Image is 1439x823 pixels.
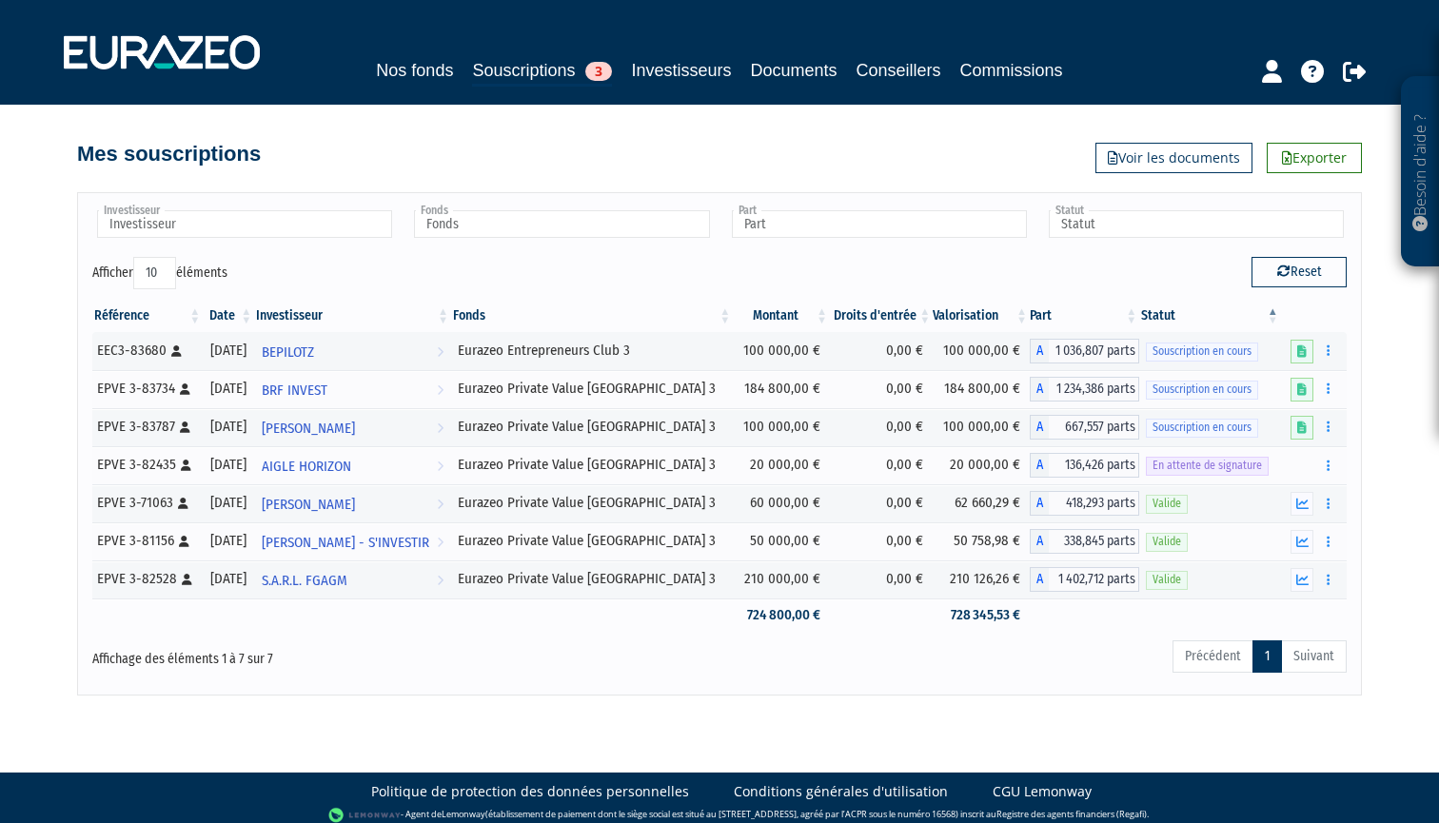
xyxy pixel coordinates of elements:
[1030,300,1139,332] th: Part: activer pour trier la colonne par ordre croissant
[97,493,196,513] div: EPVE 3-71063
[254,370,451,408] a: BRF INVEST
[933,408,1030,446] td: 100 000,00 €
[254,484,451,522] a: [PERSON_NAME]
[437,449,444,484] i: Voir l'investisseur
[262,487,355,522] span: [PERSON_NAME]
[1049,529,1139,554] span: 338,845 parts
[830,370,933,408] td: 0,00 €
[254,408,451,446] a: [PERSON_NAME]
[437,335,444,370] i: Voir l'investisseur
[933,446,1030,484] td: 20 000,00 €
[857,57,941,84] a: Conseillers
[97,455,196,475] div: EPVE 3-82435
[376,57,453,84] a: Nos fonds
[437,373,444,408] i: Voir l'investisseur
[1139,300,1281,332] th: Statut : activer pour trier la colonne par ordre d&eacute;croissant
[451,300,733,332] th: Fonds: activer pour trier la colonne par ordre croissant
[1030,567,1139,592] div: A - Eurazeo Private Value Europe 3
[437,487,444,522] i: Voir l'investisseur
[960,57,1063,84] a: Commissions
[1049,567,1139,592] span: 1 402,712 parts
[933,300,1030,332] th: Valorisation: activer pour trier la colonne par ordre croissant
[1252,257,1347,287] button: Reset
[1030,339,1049,363] span: A
[751,57,838,84] a: Documents
[1409,87,1431,258] p: Besoin d'aide ?
[933,560,1030,598] td: 210 126,26 €
[1030,491,1139,516] div: A - Eurazeo Private Value Europe 3
[254,522,451,560] a: [PERSON_NAME] - S'INVESTIR
[733,484,830,522] td: 60 000,00 €
[1030,415,1139,440] div: A - Eurazeo Private Value Europe 3
[830,300,933,332] th: Droits d'entrée: activer pour trier la colonne par ordre croissant
[437,411,444,446] i: Voir l'investisseur
[1030,453,1139,478] div: A - Eurazeo Private Value Europe 3
[1030,339,1139,363] div: A - Eurazeo Entrepreneurs Club 3
[209,569,247,589] div: [DATE]
[933,598,1030,632] td: 728 345,53 €
[262,373,327,408] span: BRF INVEST
[1049,491,1139,516] span: 418,293 parts
[1030,415,1049,440] span: A
[92,300,203,332] th: Référence : activer pour trier la colonne par ordre croissant
[262,411,355,446] span: [PERSON_NAME]
[180,421,190,433] i: [Français] Personne physique
[1049,339,1139,363] span: 1 036,807 parts
[209,493,247,513] div: [DATE]
[179,536,189,547] i: [Français] Personne physique
[733,300,830,332] th: Montant: activer pour trier la colonne par ordre croissant
[458,379,726,399] div: Eurazeo Private Value [GEOGRAPHIC_DATA] 3
[92,638,599,669] div: Affichage des éléments 1 à 7 sur 7
[180,383,190,395] i: [Français] Personne physique
[996,808,1147,820] a: Registre des agents financiers (Regafi)
[733,522,830,560] td: 50 000,00 €
[442,808,485,820] a: Lemonway
[933,332,1030,370] td: 100 000,00 €
[178,498,188,509] i: [Français] Personne physique
[254,560,451,598] a: S.A.R.L. FGAGM
[1146,457,1269,475] span: En attente de signature
[437,525,444,560] i: Voir l'investisseur
[262,449,351,484] span: AIGLE HORIZON
[631,57,731,84] a: Investisseurs
[1030,453,1049,478] span: A
[97,379,196,399] div: EPVE 3-83734
[993,782,1092,801] a: CGU Lemonway
[209,531,247,551] div: [DATE]
[1267,143,1362,173] a: Exporter
[77,143,261,166] h4: Mes souscriptions
[733,370,830,408] td: 184 800,00 €
[830,446,933,484] td: 0,00 €
[1030,529,1049,554] span: A
[1252,640,1282,673] a: 1
[933,484,1030,522] td: 62 660,29 €
[585,62,612,81] span: 3
[92,257,227,289] label: Afficher éléments
[171,345,182,357] i: [Français] Personne physique
[371,782,689,801] a: Politique de protection des données personnelles
[97,341,196,361] div: EEC3-83680
[472,57,612,87] a: Souscriptions3
[254,300,451,332] th: Investisseur: activer pour trier la colonne par ordre croissant
[209,455,247,475] div: [DATE]
[262,563,347,598] span: S.A.R.L. FGAGM
[458,569,726,589] div: Eurazeo Private Value [GEOGRAPHIC_DATA] 3
[97,531,196,551] div: EPVE 3-81156
[262,335,314,370] span: BEPILOTZ
[262,525,429,560] span: [PERSON_NAME] - S'INVESTIR
[203,300,254,332] th: Date: activer pour trier la colonne par ordre croissant
[830,484,933,522] td: 0,00 €
[1049,453,1139,478] span: 136,426 parts
[1146,571,1188,589] span: Valide
[1146,419,1258,437] span: Souscription en cours
[1030,491,1049,516] span: A
[254,446,451,484] a: AIGLE HORIZON
[933,522,1030,560] td: 50 758,98 €
[458,455,726,475] div: Eurazeo Private Value [GEOGRAPHIC_DATA] 3
[734,782,948,801] a: Conditions générales d'utilisation
[209,417,247,437] div: [DATE]
[1095,143,1252,173] a: Voir les documents
[181,460,191,471] i: [Français] Personne physique
[933,370,1030,408] td: 184 800,00 €
[1146,343,1258,361] span: Souscription en cours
